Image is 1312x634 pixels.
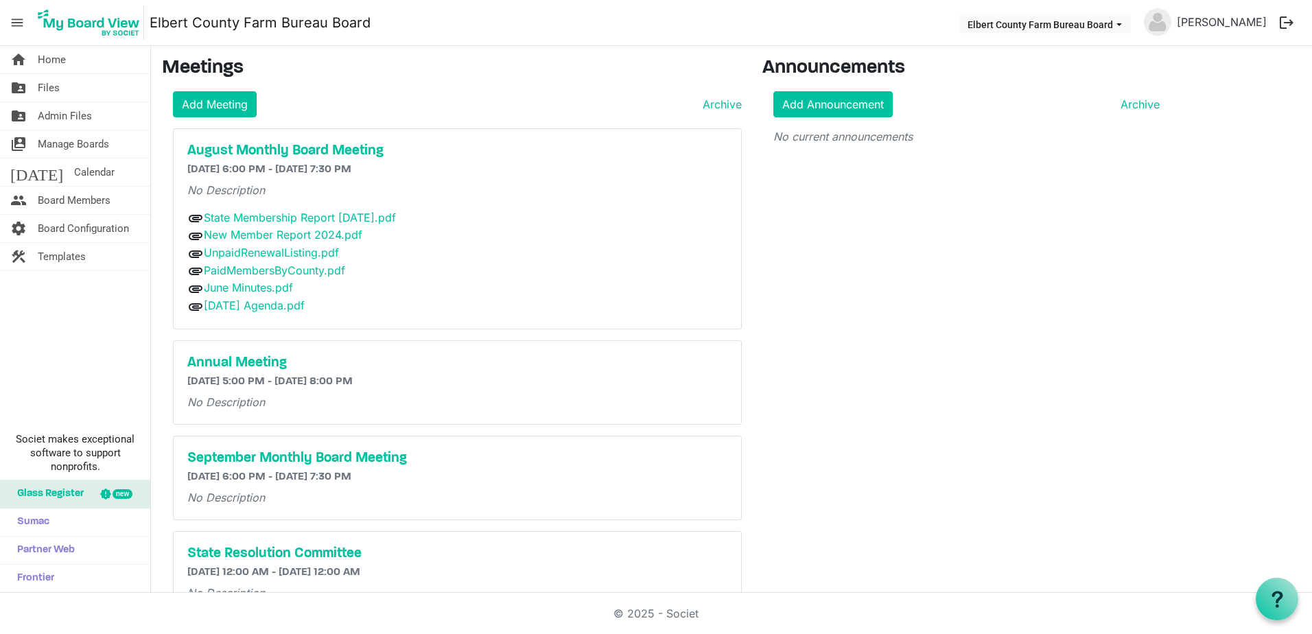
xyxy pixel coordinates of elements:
p: No current announcements [773,128,1160,145]
a: Archive [697,96,742,113]
p: No Description [187,182,727,198]
button: Elbert County Farm Bureau Board dropdownbutton [959,14,1131,34]
span: Home [38,46,66,73]
a: © 2025 - Societ [613,607,699,620]
span: Sumac [10,508,49,536]
a: UnpaidRenewalListing.pdf [204,246,339,259]
span: menu [4,10,30,36]
span: home [10,46,27,73]
span: folder_shared [10,74,27,102]
a: New Member Report 2024.pdf [204,228,362,242]
p: No Description [187,394,727,410]
span: settings [10,215,27,242]
a: State Membership Report [DATE].pdf [204,211,396,224]
span: Templates [38,243,86,270]
span: Files [38,74,60,102]
h6: [DATE] 6:00 PM - [DATE] 7:30 PM [187,163,727,176]
a: My Board View Logo [34,5,150,40]
h6: [DATE] 6:00 PM - [DATE] 7:30 PM [187,471,727,484]
span: Admin Files [38,102,92,130]
span: folder_shared [10,102,27,130]
span: [DATE] [10,158,63,186]
span: construction [10,243,27,270]
h3: Meetings [162,57,742,80]
span: Glass Register [10,480,84,508]
a: August Monthly Board Meeting [187,143,727,159]
a: Add Announcement [773,91,893,117]
span: attachment [187,263,204,279]
a: Elbert County Farm Bureau Board [150,9,371,36]
span: Partner Web [10,537,75,564]
span: attachment [187,281,204,297]
a: Annual Meeting [187,355,727,371]
span: Manage Boards [38,130,109,158]
span: attachment [187,210,204,226]
button: logout [1272,8,1301,37]
span: attachment [187,298,204,315]
a: June Minutes.pdf [204,281,293,294]
span: attachment [187,246,204,262]
a: September Monthly Board Meeting [187,450,727,467]
img: no-profile-picture.svg [1144,8,1171,36]
a: [DATE] Agenda.pdf [204,298,305,312]
img: My Board View Logo [34,5,144,40]
a: Archive [1115,96,1160,113]
h3: Announcements [762,57,1171,80]
a: State Resolution Committee [187,545,727,562]
span: Board Configuration [38,215,129,242]
span: switch_account [10,130,27,158]
div: new [113,489,132,499]
a: PaidMembersByCounty.pdf [204,263,345,277]
p: No Description [187,489,727,506]
a: [PERSON_NAME] [1171,8,1272,36]
span: Societ makes exceptional software to support nonprofits. [6,432,144,473]
h6: [DATE] 5:00 PM - [DATE] 8:00 PM [187,375,727,388]
span: people [10,187,27,214]
span: attachment [187,228,204,244]
span: Board Members [38,187,110,214]
h6: [DATE] 12:00 AM - [DATE] 12:00 AM [187,566,727,579]
a: Add Meeting [173,91,257,117]
span: Frontier [10,565,54,592]
span: Calendar [74,158,115,186]
p: No Description [187,585,727,601]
